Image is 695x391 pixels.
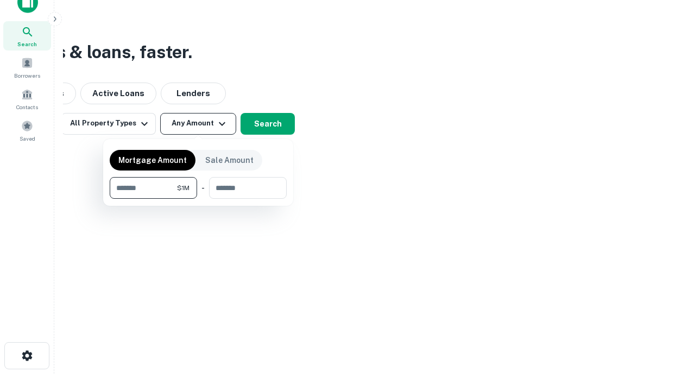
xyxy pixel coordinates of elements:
[118,154,187,166] p: Mortgage Amount
[177,183,189,193] span: $1M
[641,304,695,356] iframe: Chat Widget
[201,177,205,199] div: -
[205,154,254,166] p: Sale Amount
